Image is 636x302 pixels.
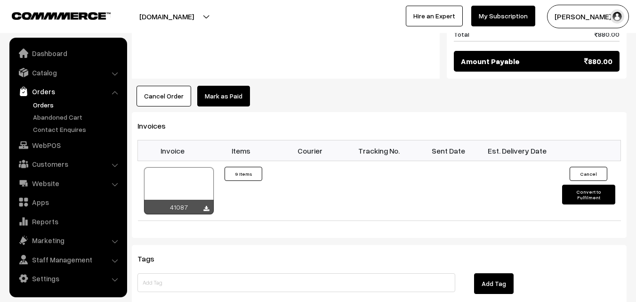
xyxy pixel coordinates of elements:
img: user [610,9,624,24]
th: Items [207,140,276,161]
button: Cancel [570,167,607,181]
span: 880.00 [584,56,612,67]
a: WebPOS [12,137,124,154]
th: Sent Date [414,140,483,161]
button: [DOMAIN_NAME] [106,5,227,28]
span: Tags [137,254,166,263]
a: Dashboard [12,45,124,62]
a: Customers [12,155,124,172]
a: Abandoned Cart [31,112,124,122]
a: COMMMERCE [12,9,94,21]
button: Convert to Fulfilment [562,185,615,204]
a: Reports [12,213,124,230]
th: Courier [276,140,345,161]
input: Add Tag [137,273,455,292]
div: 41087 [144,200,214,214]
a: Apps [12,194,124,211]
a: Orders [31,100,124,110]
img: COMMMERCE [12,12,111,19]
a: Hire an Expert [406,6,463,26]
span: 880.00 [595,29,620,39]
a: Website [12,175,124,192]
a: Catalog [12,64,124,81]
span: Invoices [137,121,177,131]
span: Total [454,29,469,39]
a: Contact Enquires [31,124,124,134]
a: Orders [12,83,124,100]
button: Cancel Order [137,86,191,106]
a: Staff Management [12,251,124,268]
button: Add Tag [474,273,514,294]
button: [PERSON_NAME] s… [547,5,629,28]
a: Mark as Paid [197,86,250,106]
th: Tracking No. [345,140,414,161]
a: Marketing [12,232,124,249]
th: Invoice [138,140,207,161]
a: Settings [12,270,124,287]
th: Est. Delivery Date [483,140,552,161]
span: Amount Payable [461,56,520,67]
button: 9 Items [225,167,262,181]
a: My Subscription [471,6,535,26]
